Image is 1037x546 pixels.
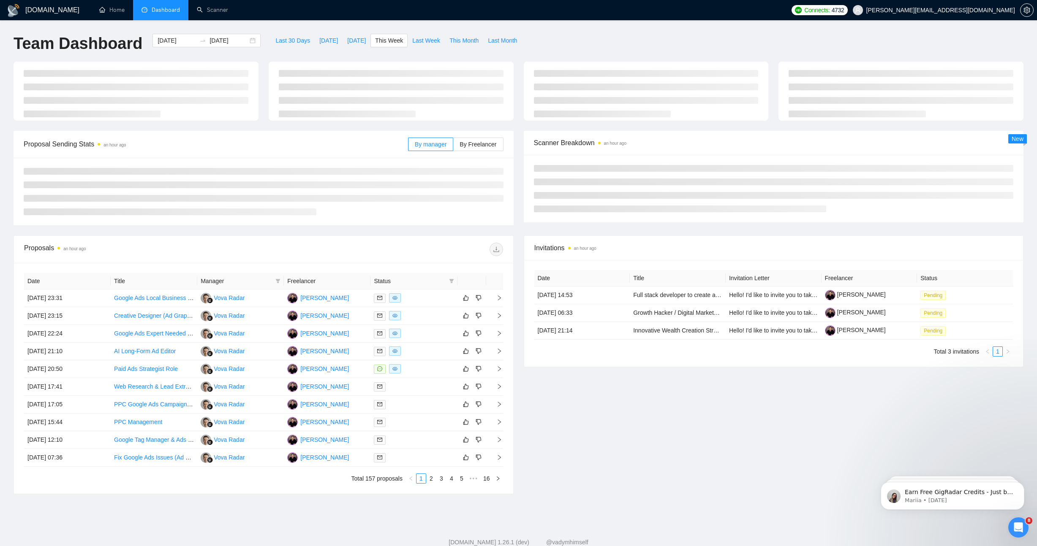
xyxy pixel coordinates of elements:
span: right [490,384,502,389]
span: dislike [476,348,482,354]
span: mail [377,402,382,407]
span: right [490,419,502,425]
span: eye [392,349,397,354]
a: [PERSON_NAME] [825,309,886,316]
button: like [461,417,471,427]
img: c1F4QjRmgdQ59vLCBux34IlpPyGLqVgNSydOcq0pEAETN54e3k0jp5ceDvU-wU6Kxr [825,325,836,336]
div: [PERSON_NAME] [300,417,349,427]
button: dislike [474,293,484,303]
span: filter [447,275,456,287]
img: JS [287,452,298,463]
span: dislike [476,330,482,337]
th: Freelancer [822,270,917,287]
div: Vova Radar [214,329,245,338]
button: like [461,293,471,303]
button: dislike [474,399,484,409]
img: gigradar-bm.png [207,386,213,392]
a: VRVova Radar [201,347,245,354]
img: JS [287,293,298,303]
li: 4 [446,473,457,484]
a: PPC Management [114,419,162,425]
span: New [1012,135,1023,142]
div: Proposals [24,243,264,256]
button: [DATE] [315,34,343,47]
td: Fix Google Ads Issues (Ad Disapproval / Setup Errors) [111,449,197,467]
span: like [463,365,469,372]
span: left [408,476,414,481]
img: upwork-logo.png [795,7,802,14]
img: VR [201,381,211,392]
a: 1 [416,474,426,483]
time: an hour ago [604,141,626,146]
img: VR [201,435,211,445]
th: Title [630,270,726,287]
a: 5 [457,474,466,483]
a: Pending [920,327,949,334]
button: like [461,399,471,409]
button: dislike [474,328,484,338]
button: This Week [370,34,408,47]
h1: Team Dashboard [14,34,142,54]
div: Vova Radar [214,293,245,303]
td: PPC Management [111,414,197,431]
span: By Freelancer [460,141,496,148]
a: JS[PERSON_NAME] [287,400,349,407]
span: Last 30 Days [275,36,310,45]
a: VRVova Radar [201,454,245,460]
a: VRVova Radar [201,436,245,443]
button: dislike [474,311,484,321]
img: gigradar-bm.png [207,439,213,445]
button: left [983,346,993,357]
span: left [985,349,990,354]
iframe: Intercom live chat [1008,517,1029,538]
li: 5 [457,473,467,484]
span: right [490,313,502,319]
td: [DATE] 17:05 [24,396,111,414]
a: PPC Google Ads Campaign Manager for Seller Leads [114,401,255,408]
img: JS [287,346,298,357]
img: VR [201,452,211,463]
span: [DATE] [347,36,366,45]
td: Creative Designer (Ad Graphics & Videos, B2B SaaS/HRtech) [111,307,197,325]
th: Manager [197,273,284,289]
li: 1 [993,346,1003,357]
input: End date [210,36,248,45]
span: This Month [449,36,479,45]
span: mail [377,455,382,460]
iframe: Intercom notifications message [868,464,1037,523]
a: Fix Google Ads Issues (Ad Disapproval / Setup Errors) [114,454,257,461]
span: [DATE] [319,36,338,45]
span: user [855,7,861,13]
img: JS [287,417,298,427]
a: Pending [920,292,949,298]
div: [PERSON_NAME] [300,435,349,444]
span: mail [377,437,382,442]
a: @vadymhimself [546,539,588,546]
div: [PERSON_NAME] [300,382,349,391]
button: like [461,328,471,338]
button: dislike [474,381,484,392]
a: Google Ads Local Business Expert [114,295,205,301]
a: Pending [920,309,949,316]
a: 2 [427,474,436,483]
time: an hour ago [574,246,596,251]
a: VRVova Radar [201,418,245,425]
button: dislike [474,364,484,374]
img: c1F4QjRmgdQ59vLCBux34IlpPyGLqVgNSydOcq0pEAETN54e3k0jp5ceDvU-wU6Kxr [825,290,836,300]
span: Scanner Breakdown [534,138,1014,148]
th: Title [111,273,197,289]
li: Next 5 Pages [467,473,480,484]
td: Google Ads Local Business Expert [111,289,197,307]
img: VR [201,364,211,374]
img: gigradar-bm.png [207,368,213,374]
span: 8 [1026,517,1032,524]
a: VRVova Radar [201,400,245,407]
span: right [490,348,502,354]
span: Proposal Sending Stats [24,139,408,149]
li: Next Page [493,473,503,484]
td: Growth Hacker / Digital Marketer for FetchSERP.com [630,304,726,322]
span: dislike [476,295,482,301]
a: JS[PERSON_NAME] [287,365,349,372]
a: 3 [437,474,446,483]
